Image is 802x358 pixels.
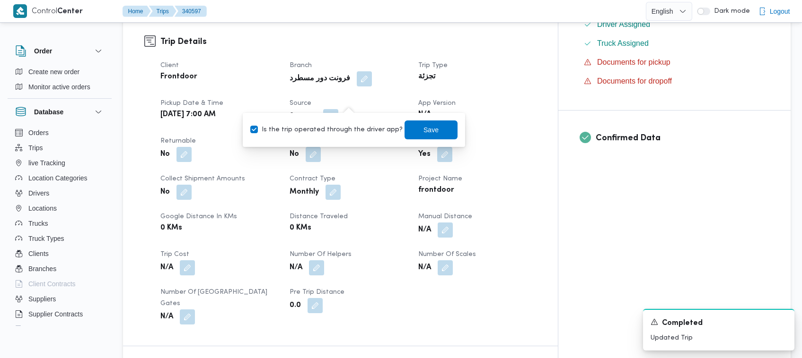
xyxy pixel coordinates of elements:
span: Documents for dropoff [597,76,672,87]
button: Truck Assigned [580,36,769,51]
button: Suppliers [11,291,108,307]
button: Truck Types [11,231,108,246]
b: Yes [418,149,431,160]
b: N/A [418,262,431,273]
b: Center [57,8,83,15]
button: Supplier Contracts [11,307,108,322]
button: Orders [11,125,108,140]
b: 0 KMs [290,222,311,234]
button: Documents for dropoff [580,74,769,89]
b: 0.0 [290,300,301,311]
span: Completed [662,318,703,329]
span: Create new order [28,66,79,77]
button: live Tracking [11,155,108,170]
span: Driver Assigned [597,19,650,30]
span: Driver Assigned [597,20,650,28]
button: Order [15,45,104,57]
button: Devices [11,322,108,337]
span: live Tracking [28,157,65,169]
span: Dark mode [710,8,750,15]
button: Location Categories [11,170,108,186]
button: Home [123,6,151,17]
b: frontdoor [418,185,454,196]
span: Devices [28,324,52,335]
b: N/A [160,311,173,323]
span: Truck Assigned [597,38,649,49]
h3: Order [34,45,52,57]
span: App Version [418,100,456,106]
b: No [160,187,170,198]
span: Trip Cost [160,251,189,257]
span: Trip Type [418,62,448,68]
b: N/A [290,262,302,273]
b: تجزئة [418,71,435,83]
button: Create new order [11,64,108,79]
span: Truck Assigned [597,39,649,47]
div: Notification [651,317,787,329]
span: Monitor active orders [28,81,90,93]
span: Pickup date & time [160,100,223,106]
span: Returnable [160,138,196,144]
b: N/A [160,262,173,273]
button: Documents for pickup [580,55,769,70]
span: Distance Traveled [290,213,348,220]
button: Branches [11,261,108,276]
button: Trips [11,140,108,155]
span: Collect Shipment Amounts [160,176,245,182]
span: Documents for pickup [597,57,670,68]
div: Database [8,125,112,330]
span: Orders [28,127,49,138]
span: Number of [GEOGRAPHIC_DATA] Gates [160,289,267,307]
span: Locations [28,203,57,214]
span: Pre Trip Distance [290,289,344,295]
button: Trips [149,6,176,17]
b: [DATE] 7:00 AM [160,109,216,120]
b: 0 KMs [160,222,182,234]
span: Branch [290,62,312,68]
span: Suppliers [28,293,56,305]
span: Number of Helpers [290,251,352,257]
b: فرونت دور مسطرد [290,73,350,85]
span: Source [290,100,311,106]
span: Location Categories [28,172,88,184]
b: No [160,149,170,160]
span: Documents for pickup [597,58,670,66]
span: Client Contracts [28,278,76,290]
span: Clients [28,248,49,259]
button: Clients [11,246,108,261]
button: Monitor active orders [11,79,108,94]
b: N/A [418,109,431,120]
span: Manual Distance [418,213,472,220]
span: Supplier Contracts [28,308,83,320]
span: Trucks [28,218,48,229]
span: Save [423,124,439,136]
b: N/A [418,224,431,236]
button: Logout [755,2,794,21]
span: Logout [770,6,790,17]
span: Google distance in KMs [160,213,237,220]
span: Documents for dropoff [597,77,672,85]
button: Database [15,106,104,118]
button: Locations [11,201,108,216]
b: Monthly [290,187,319,198]
span: Drivers [28,188,49,199]
span: Contract Type [290,176,335,182]
button: Driver Assigned [580,17,769,32]
h3: Database [34,106,63,118]
b: Frontdoor [160,71,197,83]
span: Trips [28,142,43,153]
h3: Trip Details [160,35,537,48]
span: Client [160,62,179,68]
span: Branches [28,263,56,274]
span: Project Name [418,176,462,182]
button: Drivers [11,186,108,201]
label: Is the trip operated through the driver app? [250,124,403,136]
b: No [290,149,299,160]
button: Trucks [11,216,108,231]
b: System [290,111,317,122]
button: Client Contracts [11,276,108,291]
p: Updated Trip [651,333,787,343]
span: Number of Scales [418,251,476,257]
img: X8yXhbKr1z7QwAAAABJRU5ErkJggg== [13,4,27,18]
span: Truck Types [28,233,64,244]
